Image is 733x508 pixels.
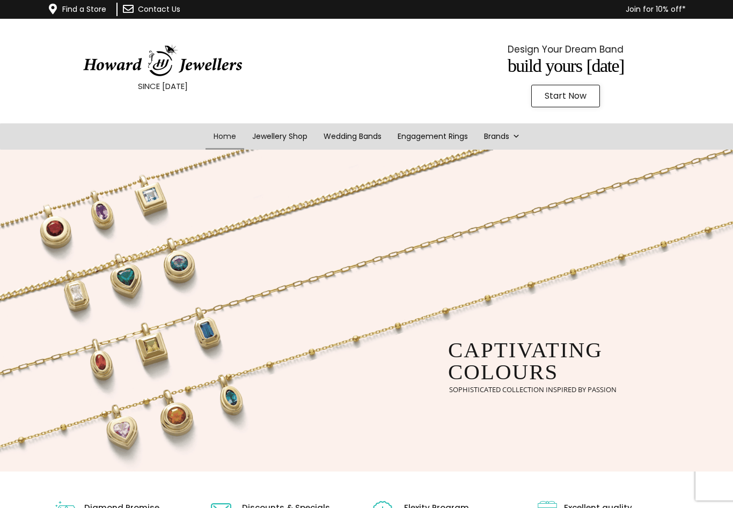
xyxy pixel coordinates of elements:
p: Join for 10% off* [244,3,686,16]
p: Design Your Dream Band [430,41,701,57]
a: Home [206,123,244,150]
a: Engagement Rings [390,123,476,150]
a: Find a Store [62,4,106,14]
a: Contact Us [138,4,180,14]
a: Brands [476,123,528,150]
rs-layer: captivating colours [448,339,603,383]
rs-layer: sophisticated collection inspired by passion [449,386,617,393]
img: HowardJewellersLogo-04 [82,45,243,77]
a: Jewellery Shop [244,123,316,150]
a: Start Now [531,85,600,107]
span: Start Now [545,92,587,100]
a: Wedding Bands [316,123,390,150]
span: Build Yours [DATE] [508,56,624,76]
p: SINCE [DATE] [27,79,298,93]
